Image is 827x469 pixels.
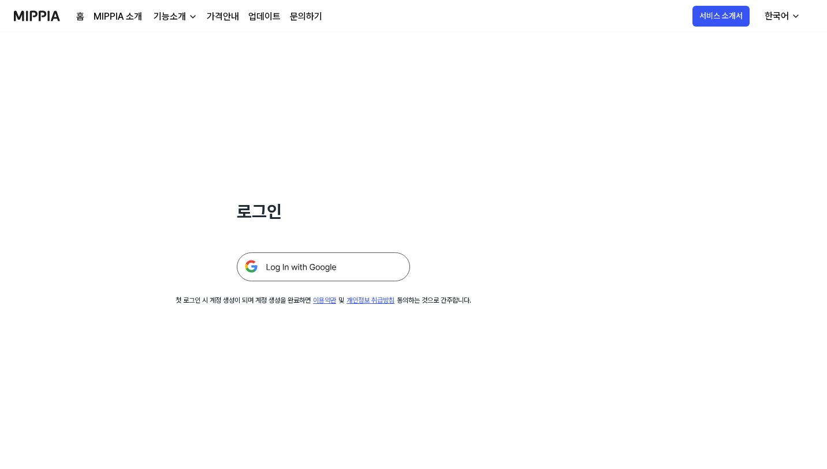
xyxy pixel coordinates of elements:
a: 이용약관 [313,296,336,304]
button: 한국어 [755,5,807,28]
h1: 로그인 [237,199,410,225]
div: 한국어 [762,9,791,23]
img: down [188,12,198,21]
img: 구글 로그인 버튼 [237,252,410,281]
button: 기능소개 [151,10,198,24]
a: 개인정보 취급방침 [347,296,394,304]
div: 첫 로그인 시 계정 생성이 되며 계정 생성을 완료하면 및 동의하는 것으로 간주합니다. [176,295,471,306]
div: 기능소개 [151,10,188,24]
a: 문의하기 [290,10,322,24]
a: MIPPIA 소개 [94,10,142,24]
button: 서비스 소개서 [692,6,750,27]
a: 가격안내 [207,10,239,24]
a: 홈 [76,10,84,24]
a: 업데이트 [248,10,281,24]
